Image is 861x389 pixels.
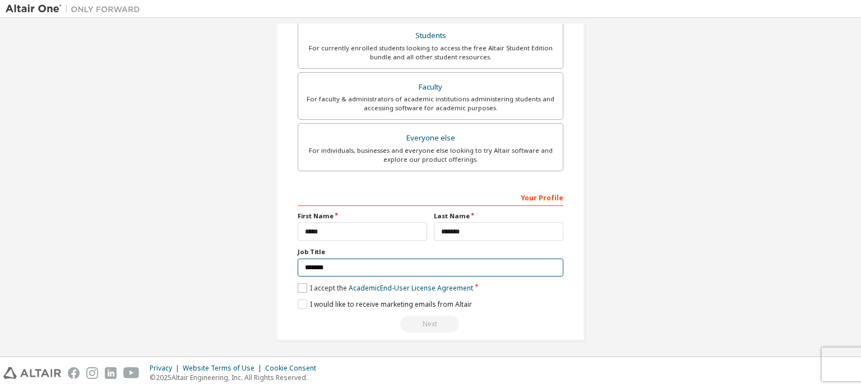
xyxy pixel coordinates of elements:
div: Read and acccept EULA to continue [298,316,563,332]
div: Cookie Consent [265,364,323,373]
img: instagram.svg [86,367,98,379]
div: Your Profile [298,188,563,206]
div: For individuals, businesses and everyone else looking to try Altair software and explore our prod... [305,146,556,164]
img: altair_logo.svg [3,367,61,379]
label: I accept the [298,283,473,293]
p: © 2025 Altair Engineering, Inc. All Rights Reserved. [150,373,323,382]
div: For currently enrolled students looking to access the free Altair Student Edition bundle and all ... [305,44,556,62]
div: Privacy [150,364,183,373]
label: Last Name [434,212,563,221]
img: linkedin.svg [105,367,117,379]
div: Faculty [305,79,556,95]
img: Altair One [6,3,146,15]
img: facebook.svg [68,367,80,379]
label: First Name [298,212,427,221]
img: youtube.svg [123,367,140,379]
label: I would like to receive marketing emails from Altair [298,299,472,309]
div: Everyone else [305,130,556,146]
div: Website Terms of Use [183,364,265,373]
div: For faculty & administrators of academic institutions administering students and accessing softwa... [305,95,556,113]
div: Students [305,28,556,44]
label: Job Title [298,247,563,256]
a: Academic End-User License Agreement [349,283,473,293]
